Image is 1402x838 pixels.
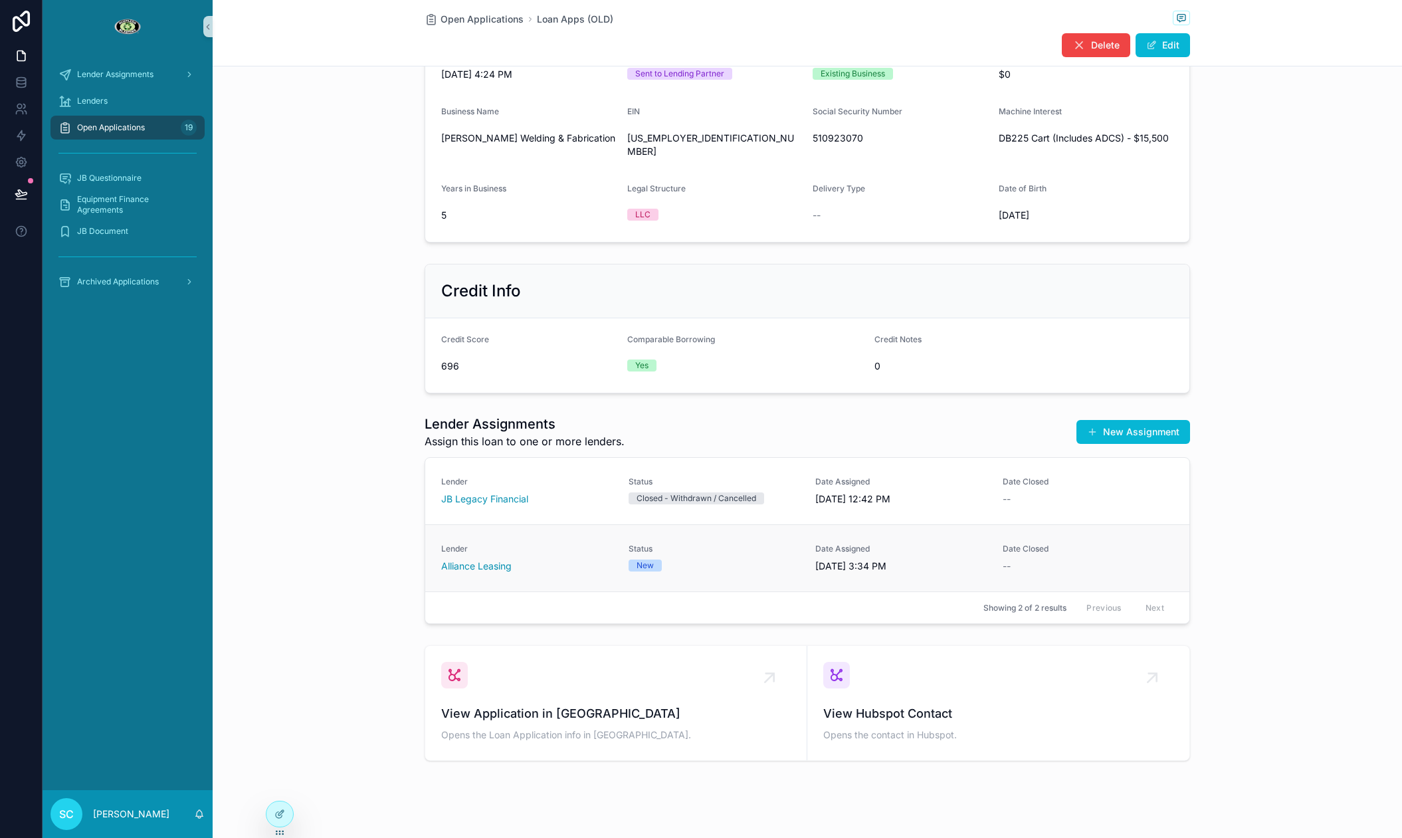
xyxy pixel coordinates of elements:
[441,704,791,723] span: View Application in [GEOGRAPHIC_DATA]
[823,728,1173,742] span: Opens the contact in Hubspot.
[627,132,803,158] span: [US_EMPLOYER_IDENTIFICATION_NUMBER]
[1003,544,1174,554] span: Date Closed
[1003,492,1011,506] span: --
[77,96,108,106] span: Lenders
[999,209,1174,222] span: [DATE]
[93,807,169,821] p: [PERSON_NAME]
[77,226,128,237] span: JB Document
[999,106,1062,116] span: Machine Interest
[441,106,499,116] span: Business Name
[181,120,197,136] div: 19
[813,183,865,193] span: Delivery Type
[821,68,885,80] div: Existing Business
[1136,33,1190,57] button: Edit
[77,194,191,215] span: Equipment Finance Agreements
[627,183,686,193] span: Legal Structure
[50,62,205,86] a: Lender Assignments
[50,89,205,113] a: Lenders
[635,209,651,221] div: LLC
[59,806,74,822] span: SC
[637,492,756,504] div: Closed - Withdrawn / Cancelled
[815,476,987,487] span: Date Assigned
[43,53,213,311] div: scrollable content
[874,360,1112,373] span: 0
[1003,560,1011,573] span: --
[627,334,715,344] span: Comparable Borrowing
[425,524,1189,591] a: LenderAlliance LeasingStatusNewDate Assigned[DATE] 3:34 PMDate Closed--
[1091,39,1120,52] span: Delete
[441,209,617,222] span: 5
[441,728,791,742] span: Opens the Loan Application info in [GEOGRAPHIC_DATA].
[983,603,1066,613] span: Showing 2 of 2 results
[807,646,1189,760] a: View Hubspot ContactOpens the contact in Hubspot.
[50,116,205,140] a: Open Applications19
[425,415,625,433] h1: Lender Assignments
[815,492,987,506] span: [DATE] 12:42 PM
[441,13,524,26] span: Open Applications
[441,492,528,506] a: JB Legacy Financial
[441,360,617,373] span: 696
[441,280,521,302] h2: Credit Info
[815,560,987,573] span: [DATE] 3:34 PM
[999,132,1174,145] span: DB225 Cart (Includes ADCS) - $15,500
[425,458,1189,524] a: LenderJB Legacy FinancialStatusClosed - Withdrawn / CancelledDate Assigned[DATE] 12:42 PMDate Clo...
[50,270,205,294] a: Archived Applications
[1062,33,1130,57] button: Delete
[813,209,821,222] span: --
[1076,420,1190,444] button: New Assignment
[537,13,613,26] a: Loan Apps (OLD)
[50,193,205,217] a: Equipment Finance Agreements
[441,560,512,573] a: Alliance Leasing
[50,166,205,190] a: JB Questionnaire
[874,334,922,344] span: Credit Notes
[425,646,807,760] a: View Application in [GEOGRAPHIC_DATA]Opens the Loan Application info in [GEOGRAPHIC_DATA].
[50,219,205,243] a: JB Document
[813,132,988,145] span: 510923070
[425,13,524,26] a: Open Applications
[77,69,153,80] span: Lender Assignments
[637,560,654,572] div: New
[441,68,617,81] span: [DATE] 4:24 PM
[77,122,145,133] span: Open Applications
[114,16,141,37] img: App logo
[77,276,159,287] span: Archived Applications
[629,544,800,554] span: Status
[77,173,142,183] span: JB Questionnaire
[823,704,1173,723] span: View Hubspot Contact
[815,544,987,554] span: Date Assigned
[627,106,640,116] span: EIN
[813,106,902,116] span: Social Security Number
[999,183,1047,193] span: Date of Birth
[441,476,613,487] span: Lender
[441,183,506,193] span: Years in Business
[999,68,1174,81] span: $0
[441,334,489,344] span: Credit Score
[635,360,649,371] div: Yes
[635,68,724,80] div: Sent to Lending Partner
[425,433,625,449] span: Assign this loan to one or more lenders.
[441,132,617,145] span: [PERSON_NAME] Welding & Fabrication
[441,544,613,554] span: Lender
[1003,476,1174,487] span: Date Closed
[629,476,800,487] span: Status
